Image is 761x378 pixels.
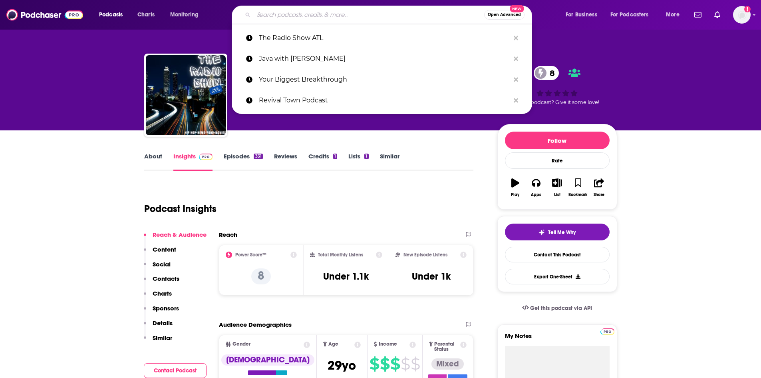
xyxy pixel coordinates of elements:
[259,69,510,90] p: Your Biggest Breakthrough
[566,9,597,20] span: For Business
[538,229,545,236] img: tell me why sparkle
[144,304,179,319] button: Sponsors
[232,48,532,69] a: Java with [PERSON_NAME]
[531,192,541,197] div: Apps
[505,247,610,262] a: Contact This Podcast
[588,173,609,202] button: Share
[510,5,524,12] span: New
[144,275,179,290] button: Contacts
[235,252,266,258] h2: Power Score™
[505,173,526,202] button: Play
[144,319,173,334] button: Details
[224,152,262,171] a: Episodes331
[505,332,610,346] label: My Notes
[153,304,179,312] p: Sponsors
[6,7,83,22] img: Podchaser - Follow, Share and Rate Podcasts
[600,328,614,335] img: Podchaser Pro
[380,152,399,171] a: Similar
[666,9,680,20] span: More
[146,55,226,135] img: The Radio Show ATL
[144,363,207,378] button: Contact Podcast
[554,192,560,197] div: List
[328,342,338,347] span: Age
[251,268,271,284] p: 8
[548,229,576,236] span: Tell Me Why
[515,99,599,105] span: Good podcast? Give it some love!
[259,90,510,111] p: Revival Town Podcast
[254,8,484,21] input: Search podcasts, credits, & more...
[594,192,604,197] div: Share
[546,173,567,202] button: List
[691,8,705,22] a: Show notifications dropdown
[505,269,610,284] button: Export One-Sheet
[153,334,172,342] p: Similar
[733,6,751,24] img: User Profile
[505,152,610,169] div: Rate
[99,9,123,20] span: Podcasts
[434,342,459,352] span: Parental Status
[600,327,614,335] a: Pro website
[239,6,540,24] div: Search podcasts, credits, & more...
[390,358,400,370] span: $
[411,358,420,370] span: $
[219,231,237,238] h2: Reach
[534,66,559,80] a: 8
[232,28,532,48] a: The Radio Show ATL
[484,10,525,20] button: Open AdvancedNew
[144,152,162,171] a: About
[323,270,369,282] h3: Under 1.1k
[542,66,559,80] span: 8
[733,6,751,24] button: Show profile menu
[173,152,213,171] a: InsightsPodchaser Pro
[511,192,519,197] div: Play
[232,342,250,347] span: Gender
[328,358,356,373] span: 29 yo
[137,9,155,20] span: Charts
[199,154,213,160] img: Podchaser Pro
[380,358,389,370] span: $
[610,9,649,20] span: For Podcasters
[144,203,217,215] h1: Podcast Insights
[488,13,521,17] span: Open Advanced
[144,260,171,275] button: Social
[497,61,617,110] div: 8Good podcast? Give it some love!
[153,319,173,327] p: Details
[318,252,363,258] h2: Total Monthly Listens
[401,358,410,370] span: $
[221,354,314,366] div: [DEMOGRAPHIC_DATA]
[153,290,172,297] p: Charts
[219,321,292,328] h2: Audience Demographics
[170,9,199,20] span: Monitoring
[364,154,368,159] div: 1
[412,270,451,282] h3: Under 1k
[144,334,172,349] button: Similar
[259,28,510,48] p: The Radio Show ATL
[144,246,176,260] button: Content
[153,260,171,268] p: Social
[505,132,610,149] button: Follow
[370,358,379,370] span: $
[144,231,207,246] button: Reach & Audience
[153,231,207,238] p: Reach & Audience
[144,290,172,304] button: Charts
[308,152,337,171] a: Credits1
[733,6,751,24] span: Logged in as luilaking
[232,90,532,111] a: Revival Town Podcast
[711,8,723,22] a: Show notifications dropdown
[530,305,592,312] span: Get this podcast via API
[568,173,588,202] button: Bookmark
[274,152,297,171] a: Reviews
[560,8,607,21] button: open menu
[605,8,660,21] button: open menu
[516,298,599,318] a: Get this podcast via API
[431,358,464,370] div: Mixed
[165,8,209,21] button: open menu
[333,154,337,159] div: 1
[505,224,610,240] button: tell me why sparkleTell Me Why
[379,342,397,347] span: Income
[93,8,133,21] button: open menu
[568,192,587,197] div: Bookmark
[526,173,546,202] button: Apps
